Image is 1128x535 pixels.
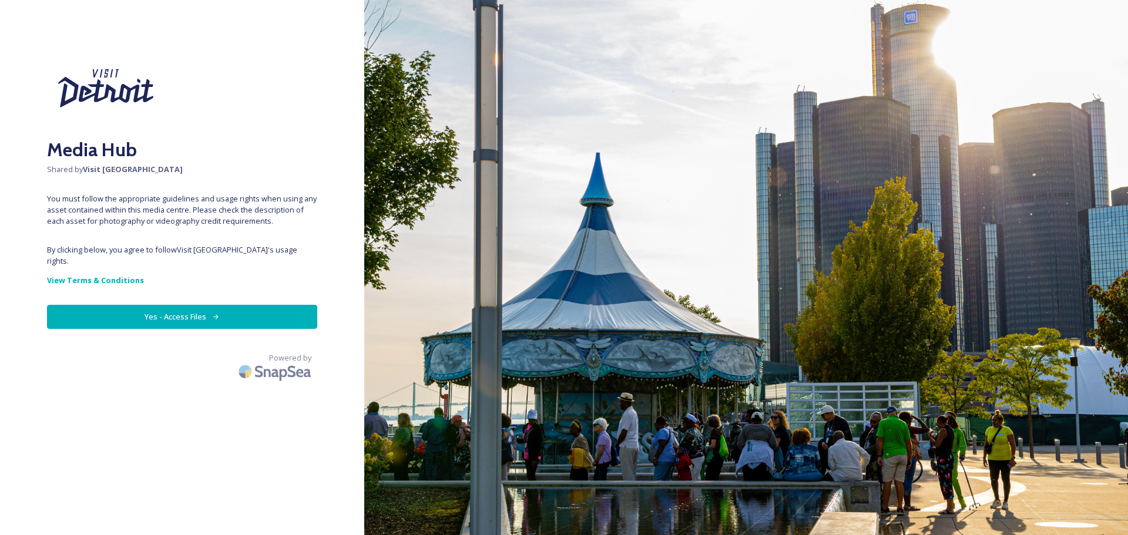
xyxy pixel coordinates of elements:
a: View Terms & Conditions [47,273,317,287]
h2: Media Hub [47,136,317,164]
span: You must follow the appropriate guidelines and usage rights when using any asset contained within... [47,193,317,227]
img: Visit%20Detroit%20New%202024.svg [47,47,164,130]
span: By clicking below, you agree to follow Visit [GEOGRAPHIC_DATA] 's usage rights. [47,244,317,267]
span: Shared by [47,164,317,175]
span: Powered by [269,352,311,364]
strong: Visit [GEOGRAPHIC_DATA] [83,164,183,174]
button: Yes - Access Files [47,305,317,329]
img: SnapSea Logo [235,358,317,385]
strong: View Terms & Conditions [47,275,144,285]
